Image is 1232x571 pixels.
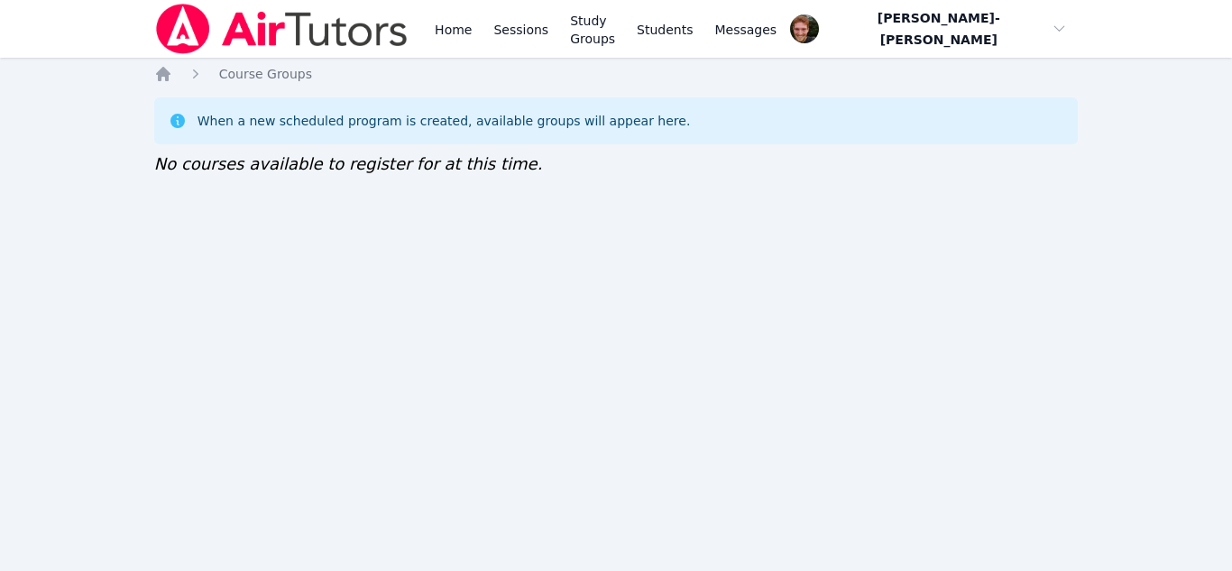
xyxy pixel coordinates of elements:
span: Messages [715,21,777,39]
span: Course Groups [219,67,312,81]
span: No courses available to register for at this time. [154,154,543,173]
img: Air Tutors [154,4,409,54]
a: Course Groups [219,65,312,83]
div: When a new scheduled program is created, available groups will appear here. [198,112,691,130]
nav: Breadcrumb [154,65,1079,83]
